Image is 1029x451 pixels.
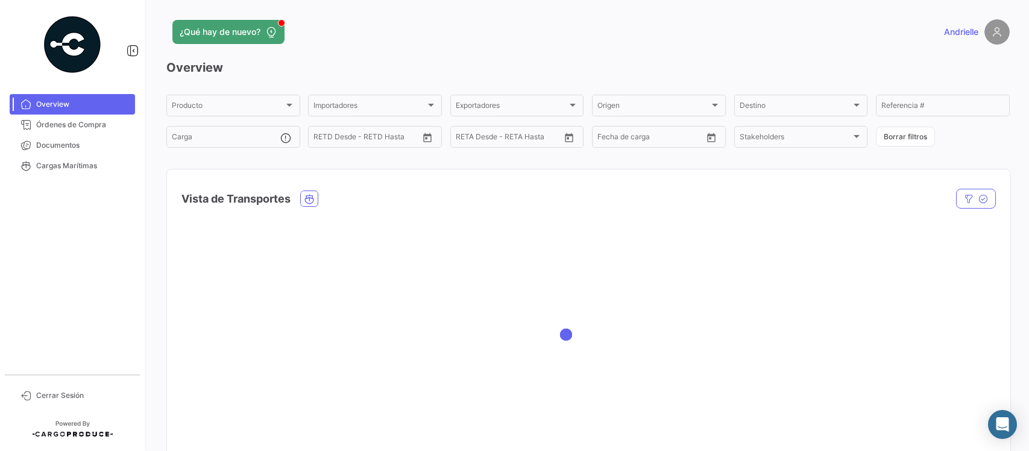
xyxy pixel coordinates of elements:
[10,135,135,156] a: Documentos
[180,26,260,38] span: ¿Qué hay de nuevo?
[36,160,130,171] span: Cargas Marítimas
[36,140,130,151] span: Documentos
[10,94,135,115] a: Overview
[172,20,285,44] button: ¿Qué hay de nuevo?
[166,59,1010,76] h3: Overview
[42,14,102,75] img: powered-by.png
[301,191,318,206] button: Ocean
[944,26,978,38] span: Andrielle
[876,127,935,147] button: Borrar filtros
[597,103,710,112] span: Origen
[988,410,1017,439] div: Abrir Intercom Messenger
[740,103,852,112] span: Destino
[36,119,130,130] span: Órdenes de Compra
[172,103,284,112] span: Producto
[597,134,619,143] input: Desde
[36,390,130,401] span: Cerrar Sesión
[344,134,394,143] input: Hasta
[456,103,568,112] span: Exportadores
[36,99,130,110] span: Overview
[10,156,135,176] a: Cargas Marítimas
[740,134,852,143] span: Stakeholders
[418,128,436,147] button: Open calendar
[628,134,678,143] input: Hasta
[486,134,536,143] input: Hasta
[10,115,135,135] a: Órdenes de Compra
[181,191,291,207] h4: Vista de Transportes
[456,134,477,143] input: Desde
[560,128,578,147] button: Open calendar
[313,103,426,112] span: Importadores
[702,128,720,147] button: Open calendar
[984,19,1010,45] img: placeholder-user.png
[313,134,335,143] input: Desde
